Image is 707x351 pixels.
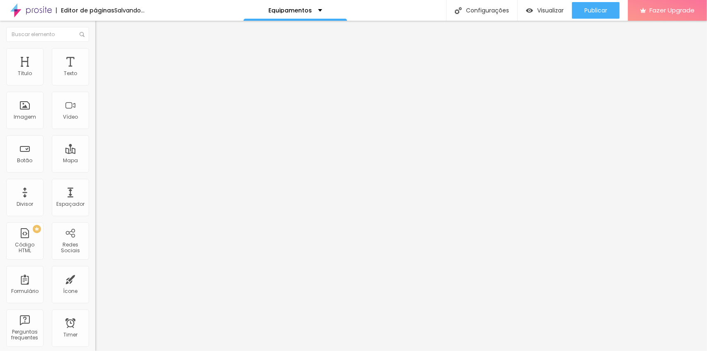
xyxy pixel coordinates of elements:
[17,201,33,207] div: Divisor
[95,21,707,351] iframe: Editor
[14,114,36,120] div: Imagem
[518,2,572,19] button: Visualizar
[63,288,78,294] div: Ícone
[526,7,533,14] img: view-1.svg
[17,158,33,163] div: Botão
[8,329,41,341] div: Perguntas frequentes
[8,242,41,254] div: Código HTML
[63,114,78,120] div: Vídeo
[268,7,312,13] p: Equipamentos
[80,32,84,37] img: Icone
[64,71,77,76] div: Texto
[649,7,695,14] span: Fazer Upgrade
[455,7,462,14] img: Icone
[56,201,84,207] div: Espaçador
[56,7,114,13] div: Editor de páginas
[63,158,78,163] div: Mapa
[6,27,89,42] input: Buscar elemento
[572,2,620,19] button: Publicar
[63,332,77,338] div: Timer
[537,7,564,14] span: Visualizar
[18,71,32,76] div: Título
[54,242,87,254] div: Redes Sociais
[11,288,39,294] div: Formulário
[114,7,145,13] div: Salvando...
[584,7,607,14] span: Publicar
